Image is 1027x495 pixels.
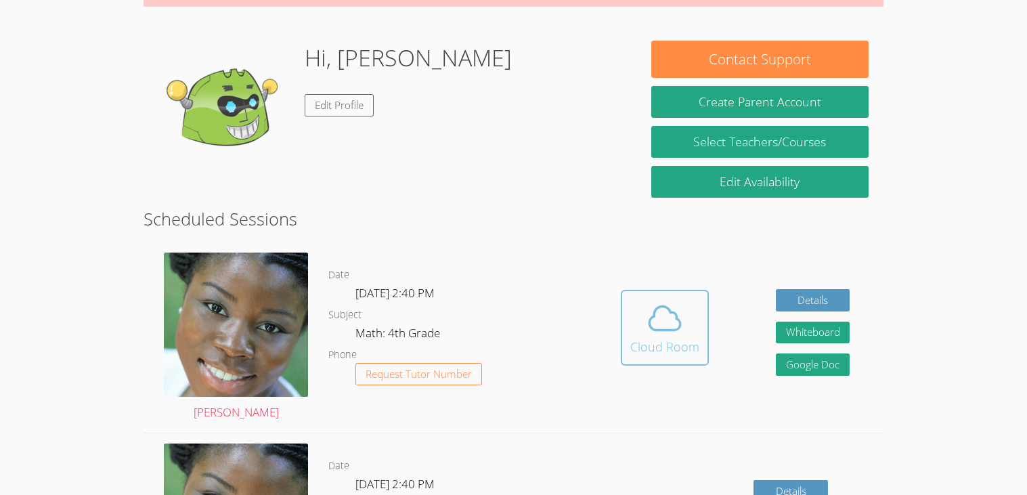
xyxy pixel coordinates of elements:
[651,166,868,198] a: Edit Availability
[630,337,699,356] div: Cloud Room
[366,369,472,379] span: Request Tutor Number
[621,290,709,366] button: Cloud Room
[164,253,308,397] img: 1000004422.jpg
[328,458,349,475] dt: Date
[776,353,850,376] a: Google Doc
[355,285,435,301] span: [DATE] 2:40 PM
[328,307,362,324] dt: Subject
[164,253,308,423] a: [PERSON_NAME]
[355,476,435,492] span: [DATE] 2:40 PM
[355,324,443,347] dd: Math: 4th Grade
[144,206,883,232] h2: Scheduled Sessions
[776,289,850,311] a: Details
[328,267,349,284] dt: Date
[355,363,482,385] button: Request Tutor Number
[305,94,374,116] a: Edit Profile
[651,41,868,78] button: Contact Support
[776,322,850,344] button: Whiteboard
[328,347,357,364] dt: Phone
[651,126,868,158] a: Select Teachers/Courses
[305,41,512,75] h1: Hi, [PERSON_NAME]
[651,86,868,118] button: Create Parent Account
[158,41,294,176] img: default.png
